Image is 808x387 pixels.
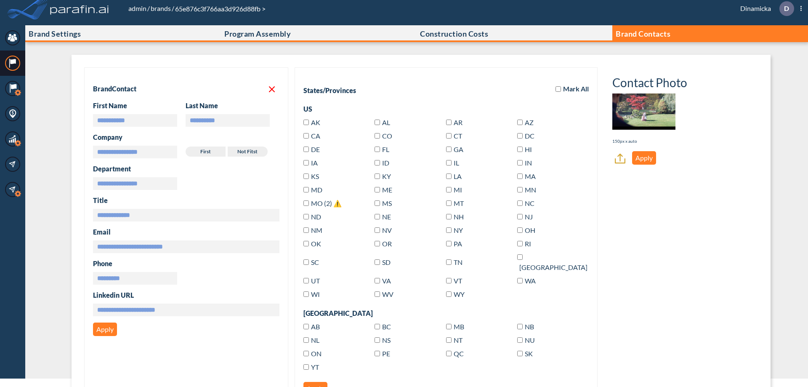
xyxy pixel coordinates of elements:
span: New Jersey(US) [525,213,533,221]
input: PA [446,241,452,246]
span: Nunavut(Canada) [525,336,535,344]
label: Not fitst [228,147,268,157]
input: IN [517,160,523,165]
div: US [303,105,589,113]
span: Illinois(US) [454,159,459,167]
span: Prince Edward Island(Canada) [382,350,390,358]
input: AZ [517,120,523,125]
input: IL [446,160,452,165]
button: Brand Settings [25,25,221,42]
input: NS [375,337,380,343]
a: brands [150,4,172,12]
input: CO [375,133,380,139]
span: Arkansas(US) [454,118,462,126]
span: Nevada(US) [382,226,392,234]
input: MS [375,200,380,206]
span: Maine(US) [382,186,392,194]
input: NY [446,227,452,233]
h3: First Name [93,101,186,110]
span: Newfoundland and Labrador(Canada) [311,336,319,344]
input: NT [446,337,452,343]
span: North Dakota(US) [311,213,321,221]
input: NC [517,200,523,206]
span: West Virginia(US) [382,290,393,298]
span: South Carolina(US) [311,258,319,266]
input: SC [303,259,309,265]
input: WV [375,291,380,297]
span: Washington(US) [525,277,536,285]
span: Texas(US) [519,263,587,271]
span: Kentucky(US) [382,172,391,180]
span: Saskatchewan(Canada) [525,350,533,358]
input: MN [517,187,523,192]
h3: Email [93,228,279,236]
span: Minnesota(US) [525,186,536,194]
input: ME [375,187,380,192]
div: Dinamicka [728,1,802,16]
span: California(US) [311,132,320,140]
span: Missouri(US) [311,199,342,207]
span: Wyoming(US) [454,290,465,298]
label: First [186,147,226,157]
span: Mississippi(US) [382,199,392,207]
li: / [128,3,150,13]
span: Michigan(US) [454,186,462,194]
input: NB [517,324,523,329]
input: MA [517,173,523,179]
input: VA [375,278,380,283]
input: WA [517,278,523,283]
h3: Company [93,133,279,141]
span: Maryland(US) [311,186,322,194]
input: LA [446,173,452,179]
span: Massachusetts(US) [525,172,536,180]
span: Mark All [563,85,589,93]
span: Kansas(US) [311,172,319,180]
span: New York(US) [454,226,463,234]
span: Alabama(US) [382,118,390,126]
span: Northwest Territories(Canada) [454,336,462,344]
input: AL [375,120,380,125]
input: ID [375,160,380,165]
span: Yukon(Canada) [311,363,319,371]
span: Connecticut(US) [454,132,462,140]
span: Vermont(US) [454,277,462,285]
h3: Title [93,196,279,205]
input: MB [446,324,452,329]
input: KS [303,173,309,179]
button: Apply [93,323,117,336]
span: Iowa(US) [311,159,318,167]
span: Idaho(US) [382,159,389,167]
input: AK [303,120,309,125]
span: Indiana(US) [525,159,532,167]
input: NJ [517,214,523,219]
input: CA [303,133,309,139]
span: Arizona(US) [525,118,534,126]
input: QC [446,351,452,356]
input: TN [446,259,452,265]
span: Florida(US) [382,145,389,153]
a: admin [128,4,147,12]
img: Contact Photo [612,93,675,130]
li: / [150,3,174,13]
input: MO (2) ⚠️ [303,200,309,206]
input: AB [303,324,309,329]
button: Program Assembly [221,25,417,42]
span: Nova Scotia(Canada) [382,336,391,344]
span: Ohio(US) [525,226,535,234]
span: Montana(US) [454,199,464,207]
span: New Mexico(US) [311,226,322,234]
input: UT [303,278,309,283]
div: States/Provinces [303,86,356,95]
input: OK [303,241,309,246]
span: North Carolina(US) [525,199,534,207]
span: Tennessee(US) [454,258,462,266]
button: Delete contact [264,83,279,95]
p: Program Assembly [224,29,291,38]
span: Hawaii(US) [525,145,532,153]
span: District of Columbia(US) [525,132,534,140]
h3: Linkedin URL [93,291,279,299]
p: D [784,5,789,12]
p: Brand Settings [29,29,81,38]
input: OH [517,227,523,233]
button: Apply [632,151,656,165]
